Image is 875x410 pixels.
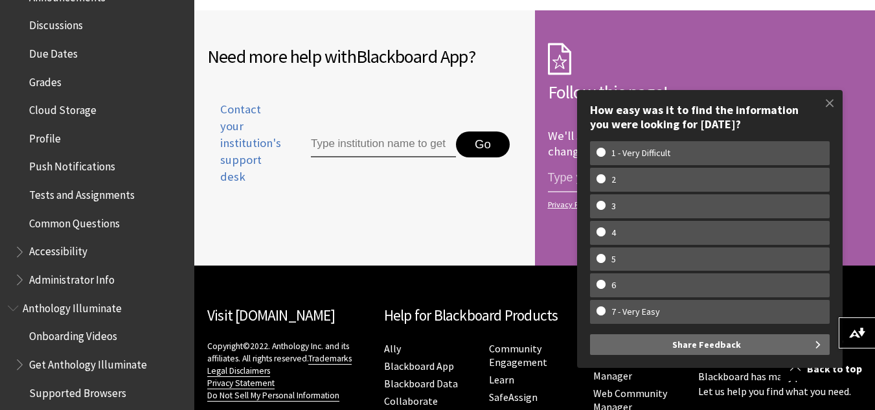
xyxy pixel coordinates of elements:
[548,43,571,75] img: Subscription Icon
[29,212,120,230] span: Common Questions
[29,128,61,145] span: Profile
[698,369,862,398] p: Blackboard has many products. Let us help you find what you need.
[29,99,97,117] span: Cloud Storage
[29,382,126,400] span: Supported Browsers
[29,184,135,201] span: Tests and Assignments
[356,45,468,68] span: Blackboard App
[384,304,686,327] h2: Help for Blackboard Products
[29,354,147,371] span: Get Anthology Illuminate
[23,297,122,315] span: Anthology Illuminate
[207,365,270,377] a: Legal Disclaimers
[29,241,87,258] span: Accessibility
[207,378,275,389] a: Privacy Statement
[590,103,830,131] div: How easy was it to find the information you were looking for [DATE]?
[207,306,335,325] a: Visit [DOMAIN_NAME]
[597,201,631,212] w-span: 3
[207,390,339,402] a: Do Not Sell My Personal Information
[548,128,842,159] p: We'll send you an email each time we make an important change.
[672,334,741,355] span: Share Feedback
[29,156,115,174] span: Push Notifications
[597,148,685,159] w-span: 1 - Very Difficult
[29,71,62,89] span: Grades
[597,174,631,185] w-span: 2
[597,227,631,238] w-span: 4
[548,78,863,106] h2: Follow this page!
[207,43,522,70] h2: Need more help with ?
[384,359,454,373] a: Blackboard App
[597,254,631,265] w-span: 5
[29,14,83,32] span: Discussions
[207,340,371,402] p: Copyright©2022. Anthology Inc. and its affiliates. All rights reserved.
[489,373,514,387] a: Learn
[384,394,438,408] a: Collaborate
[29,43,78,60] span: Due Dates
[548,165,738,192] input: email address
[311,131,456,157] input: Type institution name to get support
[489,391,538,404] a: SafeAssign
[308,353,352,365] a: Trademarks
[29,326,117,343] span: Onboarding Videos
[456,131,510,157] button: Go
[780,357,875,381] a: Back to top
[590,334,830,355] button: Share Feedback
[384,342,401,356] a: Ally
[597,280,631,291] w-span: 6
[597,306,675,317] w-span: 7 - Very Easy
[384,377,458,391] a: Blackboard Data
[548,200,859,209] a: Privacy Policy
[29,269,115,286] span: Administrator Info
[207,101,281,186] span: Contact your institution's support desk
[207,101,281,201] a: Contact your institution's support desk
[489,342,547,369] a: Community Engagement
